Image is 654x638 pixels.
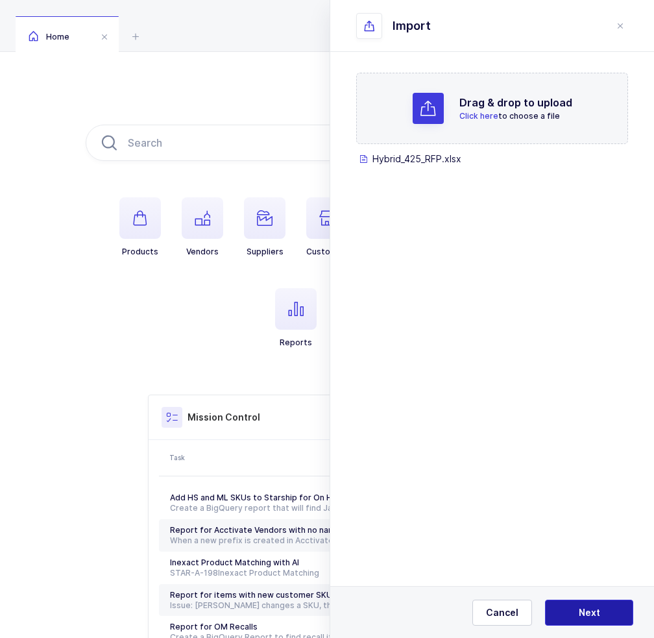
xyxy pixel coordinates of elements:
[169,452,433,463] div: Task
[579,606,600,619] span: Next
[472,600,532,626] button: Cancel
[306,197,350,257] button: Customers
[170,568,431,578] div: Inexact Product Matching
[170,493,374,502] span: Add HS and ML SKUs to Starship for On Hand offers
[459,111,498,121] span: Click here
[170,525,341,535] span: Report for Acctivate Vendors with no name
[170,558,299,567] span: Inexact Product Matching with AI
[170,600,431,611] div: Issue: [PERSON_NAME] changes a SKU, the new SKU does not get matched to the Janus product as it's...
[459,95,572,110] h2: Drag & drop to upload
[86,125,568,161] input: Search
[356,151,602,167] a: Hybrid_425_RFP.xlsx
[612,18,628,34] button: close drawer
[459,110,572,122] p: to choose a file
[188,411,260,424] h3: Mission Control
[170,590,332,600] span: Report for items with new customer SKU
[182,197,223,257] button: Vendors
[170,503,431,513] div: Create a BigQuery report that will find Janus and Mission products that do not have a HS or ML SK...
[170,535,431,546] div: When a new prefix is created in Acctivate, the prefix needs to be merged with an existing vendor ...
[393,18,431,34] span: Import
[545,600,633,626] button: Next
[170,622,258,632] span: Report for OM Recalls
[29,32,69,42] span: Home
[244,197,285,257] button: Suppliers
[275,288,317,348] button: Reports
[119,197,161,257] button: Products
[486,606,518,619] span: Cancel
[170,568,218,578] a: STAR-A-198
